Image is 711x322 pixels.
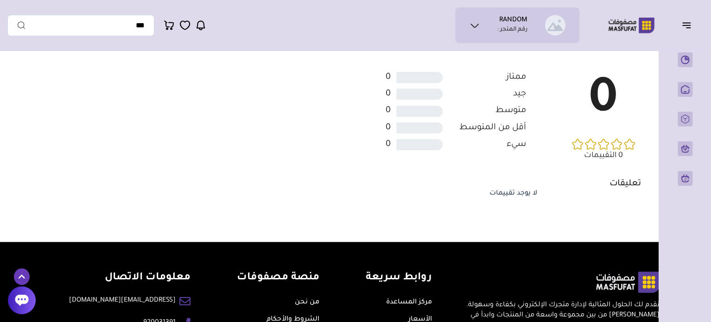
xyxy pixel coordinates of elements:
[386,299,432,306] a: مركز المساعدة
[386,178,641,189] span: تعليقات
[497,25,527,35] p: رقم المتجر :
[589,72,618,134] h2: 0
[584,152,623,160] span: 0 التقييمات
[294,299,319,306] a: من نحن
[507,140,526,149] span: سيء
[386,73,391,82] span: 0
[495,106,526,115] span: متوسط
[386,123,391,133] span: 0
[386,140,391,149] span: 0
[386,89,391,99] span: 0
[386,189,641,198] h6: لا يوجد تقييمات
[459,123,526,133] span: أقل من المتوسط
[69,296,176,306] a: [EMAIL_ADDRESS][DOMAIN_NAME]
[545,15,565,36] img: Osama
[69,271,190,285] h4: معلومات الاتصال
[366,271,432,285] h4: روابط سريعة
[386,106,391,115] span: 0
[237,271,319,285] h4: منصة مصفوفات
[513,89,526,99] span: جيد
[506,73,526,82] span: ممتاز
[602,16,661,34] img: Logo
[499,16,527,25] h1: RANDOM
